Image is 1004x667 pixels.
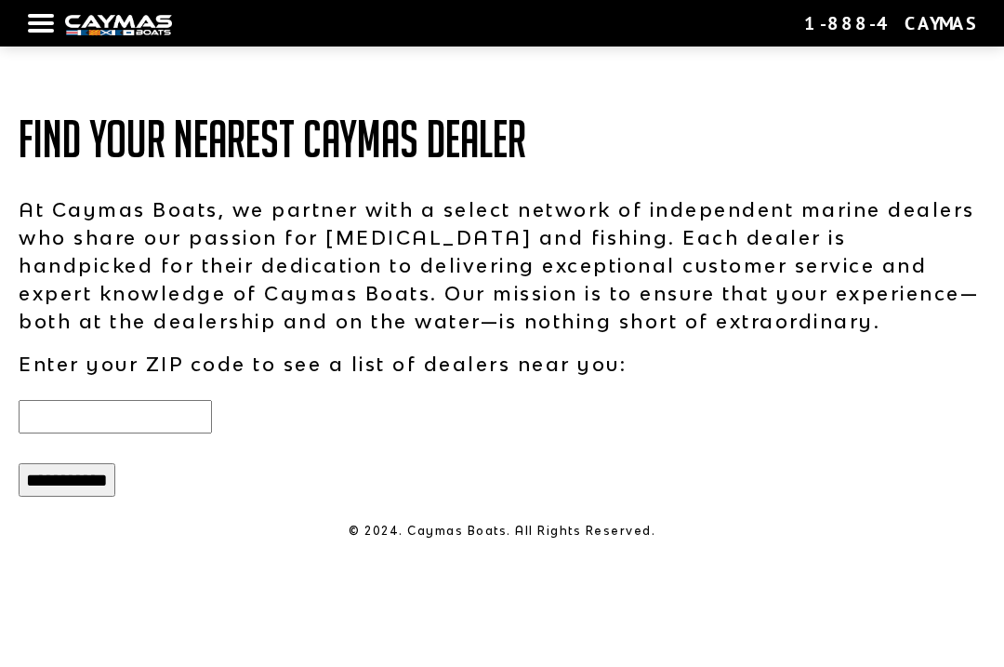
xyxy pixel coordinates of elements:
[65,15,172,34] img: white-logo-c9c8dbefe5ff5ceceb0f0178aa75bf4bb51f6bca0971e226c86eb53dfe498488.png
[19,195,985,335] p: At Caymas Boats, we partner with a select network of independent marine dealers who share our pas...
[19,523,985,540] p: © 2024. Caymas Boats. All Rights Reserved.
[804,11,976,35] div: 1-888-4CAYMAS
[19,112,985,167] h1: Find Your Nearest Caymas Dealer
[19,350,985,378] p: Enter your ZIP code to see a list of dealers near you:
